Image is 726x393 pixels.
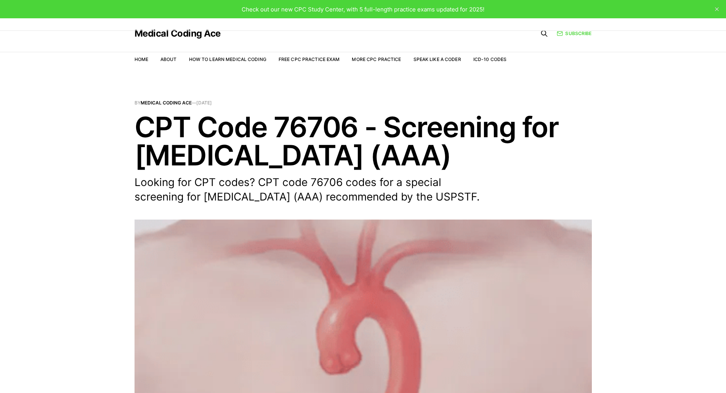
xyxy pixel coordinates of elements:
[557,30,591,37] a: Subscribe
[135,29,221,38] a: Medical Coding Ace
[189,56,266,62] a: How to Learn Medical Coding
[141,100,192,106] a: Medical Coding Ace
[160,56,177,62] a: About
[413,56,461,62] a: Speak Like a Coder
[135,101,592,105] span: By —
[135,175,485,204] p: Looking for CPT codes? CPT code 76706 codes for a special screening for [MEDICAL_DATA] (AAA) reco...
[473,56,506,62] a: ICD-10 Codes
[602,356,726,393] iframe: portal-trigger
[279,56,340,62] a: Free CPC Practice Exam
[711,3,723,15] button: close
[135,56,148,62] a: Home
[135,113,592,169] h1: CPT Code 76706 - Screening for [MEDICAL_DATA] (AAA)
[352,56,401,62] a: More CPC Practice
[242,6,484,13] span: Check out our new CPC Study Center, with 5 full-length practice exams updated for 2025!
[196,100,212,106] time: [DATE]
